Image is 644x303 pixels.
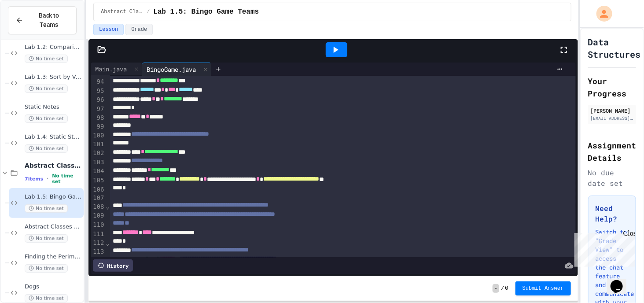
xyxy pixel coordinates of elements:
div: 112 [91,239,105,248]
span: / [501,285,504,292]
div: 113 [91,248,105,257]
div: 96 [91,96,105,105]
div: 97 [91,105,105,114]
span: Fold line [105,203,110,210]
span: • [47,175,48,182]
span: Lab 1.2: Comparing Points [25,44,82,51]
span: Lab 1.3: Sort by Vowels [25,74,82,81]
div: Main.java [91,64,131,74]
span: Abstract Classes Notes [25,223,82,231]
div: [PERSON_NAME] [591,107,634,115]
button: Submit Answer [515,281,571,296]
div: 107 [91,194,105,203]
div: 111 [91,230,105,239]
h2: Assignment Details [588,139,637,164]
div: Chat with us now!Close [4,4,61,56]
div: 110 [91,221,105,230]
div: 114 [91,257,105,266]
span: Lab 1.4: Static Student [25,133,82,141]
h2: Your Progress [588,75,637,100]
span: Finding the Perimeters [25,253,82,261]
span: Submit Answer [523,285,564,292]
iframe: chat widget [571,229,635,267]
span: No time set [25,55,68,63]
span: No time set [25,234,68,243]
div: [EMAIL_ADDRESS][DOMAIN_NAME] [591,115,634,122]
div: 100 [91,131,105,140]
div: 94 [91,78,105,87]
div: BingoGame.java [142,63,211,76]
button: Grade [125,24,153,35]
button: Lesson [93,24,124,35]
div: No due date set [588,167,637,188]
span: No time set [25,294,68,303]
span: No time set [52,173,82,185]
div: 95 [91,87,105,96]
span: No time set [25,264,68,273]
span: Static Notes [25,103,82,111]
span: Fold line [105,240,110,247]
div: 98 [91,114,105,123]
h3: Need Help? [596,203,629,224]
div: 103 [91,158,105,167]
h1: Data Structures [588,36,641,60]
span: No time set [25,115,68,123]
div: My Account [587,4,615,24]
iframe: chat widget [607,268,635,294]
div: 102 [91,149,105,158]
div: 106 [91,185,105,194]
span: - [493,284,499,293]
span: No time set [25,85,68,93]
div: BingoGame.java [142,65,200,74]
div: 101 [91,140,105,149]
span: Abstract Classes [25,162,82,170]
div: History [93,259,133,272]
button: Back to Teams [8,6,77,34]
span: Dogs [25,283,82,291]
div: 105 [91,176,105,185]
span: Back to Teams [29,11,69,30]
div: 108 [91,203,105,212]
span: Abstract Classes [101,8,143,15]
span: / [147,8,150,15]
span: 0 [505,285,508,292]
div: Main.java [91,63,142,76]
span: Lab 1.5: Bingo Game Teams [25,193,82,201]
span: 7 items [25,176,43,182]
span: No time set [25,204,68,213]
span: Lab 1.5: Bingo Game Teams [153,7,259,17]
div: 104 [91,167,105,176]
span: No time set [25,144,68,153]
div: 109 [91,211,105,221]
div: 99 [91,122,105,131]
